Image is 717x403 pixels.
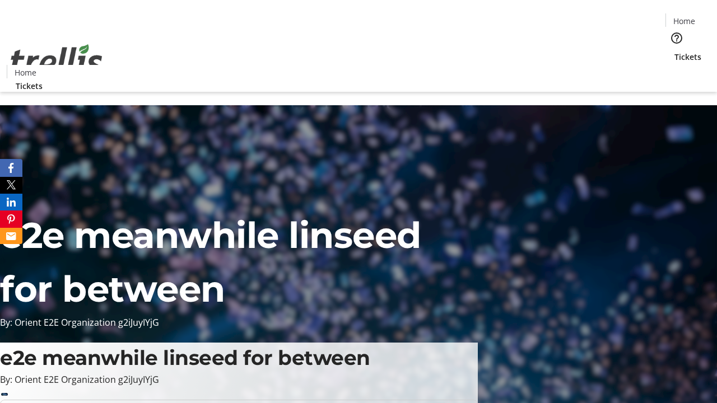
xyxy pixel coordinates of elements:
span: Tickets [674,51,701,63]
button: Cart [665,63,688,85]
span: Home [673,15,695,27]
a: Home [666,15,702,27]
span: Tickets [16,80,43,92]
a: Tickets [665,51,710,63]
button: Help [665,27,688,49]
a: Tickets [7,80,52,92]
img: Orient E2E Organization g2iJuyIYjG's Logo [7,32,106,88]
span: Home [15,67,36,78]
a: Home [7,67,43,78]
